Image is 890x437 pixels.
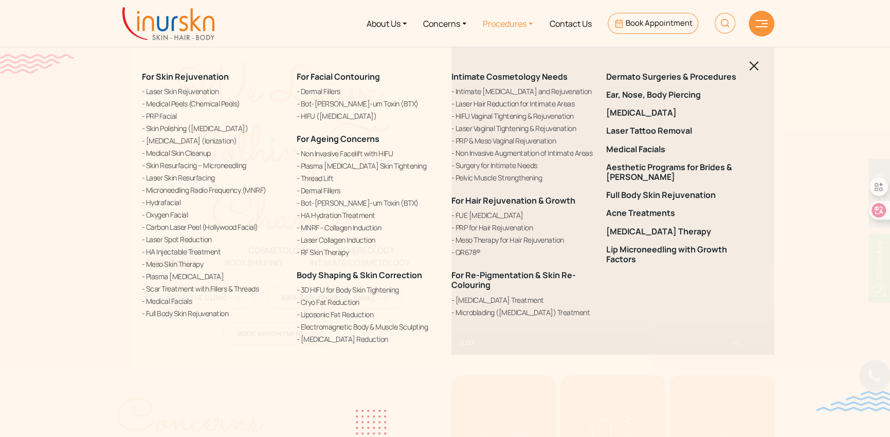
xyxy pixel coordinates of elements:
[749,61,759,71] img: blackclosed
[142,86,284,97] a: Laser Skin Rejuvenation
[297,297,439,308] a: Cryo Fat Reduction
[451,247,594,258] a: QR678®
[816,391,890,411] img: bluewave
[755,20,768,27] img: hamLine.svg
[358,4,415,43] a: About Us
[606,162,749,182] a: Aesthetic Programs for Brides & [PERSON_NAME]
[606,209,749,219] a: Acne Treatments
[451,160,594,171] a: Surgery for Intimate Needs
[297,111,439,121] a: HIFU ([MEDICAL_DATA])
[451,195,575,206] a: For Hair Rejuvenation & Growth
[297,210,439,221] a: HA Hydration Treatment
[606,126,749,136] a: Laser Tattoo Removal
[142,172,284,183] a: Laser Skin Resurfacing
[606,90,749,100] a: Ear, Nose, Body Piercing
[142,71,229,82] a: For Skin Rejuvenation
[297,247,439,258] a: RF Skin Therapy
[297,197,439,208] a: Bot-[PERSON_NAME]-um Toxin (BTX)
[606,190,749,200] a: Full Body Skin Rejuvenation
[142,148,284,158] a: Medical Skin Cleanup
[451,111,594,121] a: HIFU Vaginal Tightening & Rejuvenation
[142,197,284,208] a: Hydrafacial
[451,123,594,134] a: Laser Vaginal Tightening & Rejuvenation
[451,210,594,221] a: FUE [MEDICAL_DATA]
[297,98,439,109] a: Bot-[PERSON_NAME]-um Toxin (BTX)
[451,222,594,233] a: PRP for Hair Rejuvenation
[297,173,439,184] a: Thread Lift
[142,271,284,282] a: Plasma [MEDICAL_DATA]
[142,308,284,319] a: Full Body Skin Rejuvenation
[541,4,600,43] a: Contact Us
[451,98,594,109] a: Laser Hair Reduction for Intimate Areas
[606,108,749,118] a: [MEDICAL_DATA]
[451,295,594,305] a: [MEDICAL_DATA] Treatment
[142,111,284,121] a: PRP Facial
[297,160,439,171] a: Plasma [MEDICAL_DATA] Skin Tightening
[142,135,284,146] a: [MEDICAL_DATA] (Ionization)
[626,17,693,28] span: Book Appointment
[451,71,568,82] a: Intimate Cosmetology Needs
[451,269,576,290] a: For Re-Pigmentation & Skin Re-Colouring
[451,135,594,146] a: PRP & Meso Vaginal Rejuvenation
[297,222,439,233] a: MNRF - Collagen Induction
[142,98,284,109] a: Medical Peels (Chemical Peels)
[297,269,422,281] a: Body Shaping & Skin Correction
[142,160,284,171] a: Skin Resurfacing – Microneedling
[122,7,214,40] img: inurskn-logo
[297,185,439,196] a: Dermal Fillers
[608,13,698,34] a: Book Appointment
[142,246,284,257] a: HA Injectable Treatment
[451,172,594,183] a: Pelvic Muscle Strengthening
[451,86,594,97] a: Intimate [MEDICAL_DATA] and Rejuvenation
[297,86,439,97] a: Dermal Fillers
[297,334,439,345] a: [MEDICAL_DATA] Reduction
[297,71,380,82] a: For Facial Contouring
[297,133,379,144] a: For Ageing Concerns
[142,222,284,232] a: Carbon Laser Peel (Hollywood Facial)
[142,234,284,245] a: Laser Spot Reduction
[715,13,735,33] img: HeaderSearch
[297,148,439,159] a: Non Invasive Facelift with HIFU
[142,283,284,294] a: Scar Treatment with Fillers & Threads
[451,307,594,318] a: Microblading ([MEDICAL_DATA]) Treatment
[142,185,284,195] a: Microneedling Radio Frequency (MNRF)
[451,148,594,158] a: Non Invasive Augmentation of Intimate Areas
[606,245,749,264] a: Lip Microneedling with Growth Factors
[451,234,594,245] a: Meso Therapy for Hair Rejuvenation
[475,4,541,43] a: Procedures
[606,72,749,82] a: Dermato Surgeries & Procedures
[297,285,439,296] a: 3D HIFU for Body Skin Tightening
[606,144,749,154] a: Medical Facials
[142,296,284,306] a: Medical Facials
[142,123,284,134] a: Skin Polishing ([MEDICAL_DATA])
[142,259,284,269] a: Meso Skin Therapy
[142,209,284,220] a: Oxygen Facial
[606,227,749,236] a: [MEDICAL_DATA] Therapy
[415,4,475,43] a: Concerns
[297,322,439,333] a: Electromagnetic Body & Muscle Sculpting
[297,234,439,245] a: Laser Collagen Induction
[297,309,439,320] a: Liposonic Fat Reduction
